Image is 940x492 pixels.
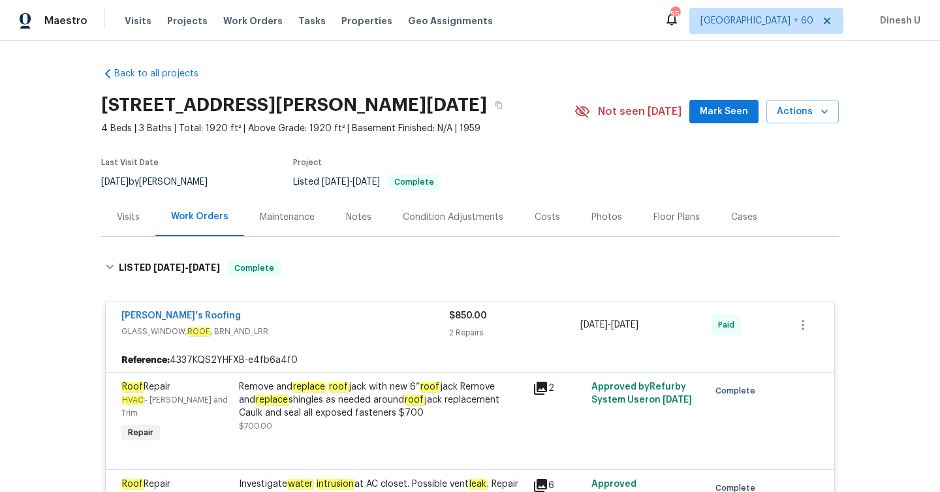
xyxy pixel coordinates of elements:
[255,395,289,405] em: replace
[121,479,144,489] em: Roof
[700,104,748,120] span: Mark Seen
[101,122,574,135] span: 4 Beds | 3 Baths | Total: 1920 ft² | Above Grade: 1920 ft² | Basement Finished: N/A | 1959
[123,426,159,439] span: Repair
[611,320,638,330] span: [DATE]
[591,382,692,405] span: Approved by Refurby System User on
[700,14,813,27] span: [GEOGRAPHIC_DATA] + 60
[591,211,622,224] div: Photos
[653,211,700,224] div: Floor Plans
[101,247,839,289] div: LISTED [DATE]-[DATE]Complete
[328,382,349,392] em: roof
[106,348,834,372] div: 4337KQS2YHFXB-e4fb6a4f0
[121,354,170,367] b: Reference:
[171,210,228,223] div: Work Orders
[715,384,760,397] span: Complete
[533,380,584,396] div: 2
[731,211,757,224] div: Cases
[153,263,185,272] span: [DATE]
[121,395,144,405] em: HVAC
[777,104,828,120] span: Actions
[389,178,439,186] span: Complete
[580,320,608,330] span: [DATE]
[689,100,759,124] button: Mark Seen
[449,311,487,320] span: $850.00
[260,211,315,224] div: Maintenance
[718,318,740,331] span: Paid
[287,479,313,489] em: water
[875,14,920,27] span: Dinesh U
[119,260,220,276] h6: LISTED
[125,14,151,27] span: Visits
[322,177,380,187] span: -
[352,177,380,187] span: [DATE]
[598,105,681,118] span: Not seen [DATE]
[121,325,449,338] span: GLASS_WINDOW, , BRN_AND_LRR
[101,177,129,187] span: [DATE]
[346,211,371,224] div: Notes
[293,159,322,166] span: Project
[189,263,220,272] span: [DATE]
[293,177,441,187] span: Listed
[449,326,580,339] div: 2 Repairs
[101,174,223,190] div: by [PERSON_NAME]
[121,382,144,392] em: Roof
[670,8,680,21] div: 553
[292,382,326,392] em: replace
[121,382,170,392] span: Repair
[663,395,692,405] span: [DATE]
[469,479,487,489] em: leak
[121,479,170,489] span: Repair
[580,318,638,331] span: -
[229,262,279,275] span: Complete
[408,14,493,27] span: Geo Assignments
[535,211,560,224] div: Costs
[101,99,487,112] h2: [STREET_ADDRESS][PERSON_NAME][DATE]
[121,311,241,320] a: [PERSON_NAME]'s Roofing
[44,14,87,27] span: Maestro
[487,93,510,117] button: Copy Address
[322,177,349,187] span: [DATE]
[167,14,208,27] span: Projects
[239,380,525,420] div: Remove and jack with new 6” jack Remove and shingles as needed around jack replacement Caulk and ...
[101,159,159,166] span: Last Visit Date
[121,396,228,417] span: - [PERSON_NAME] and Trim
[403,211,503,224] div: Condition Adjustments
[766,100,839,124] button: Actions
[101,67,227,80] a: Back to all projects
[420,382,440,392] em: roof
[239,422,272,430] span: $700.00
[298,16,326,25] span: Tasks
[316,479,354,489] em: intrusion
[223,14,283,27] span: Work Orders
[404,395,424,405] em: roof
[341,14,392,27] span: Properties
[153,263,220,272] span: -
[187,327,210,336] em: ROOF
[117,211,140,224] div: Visits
